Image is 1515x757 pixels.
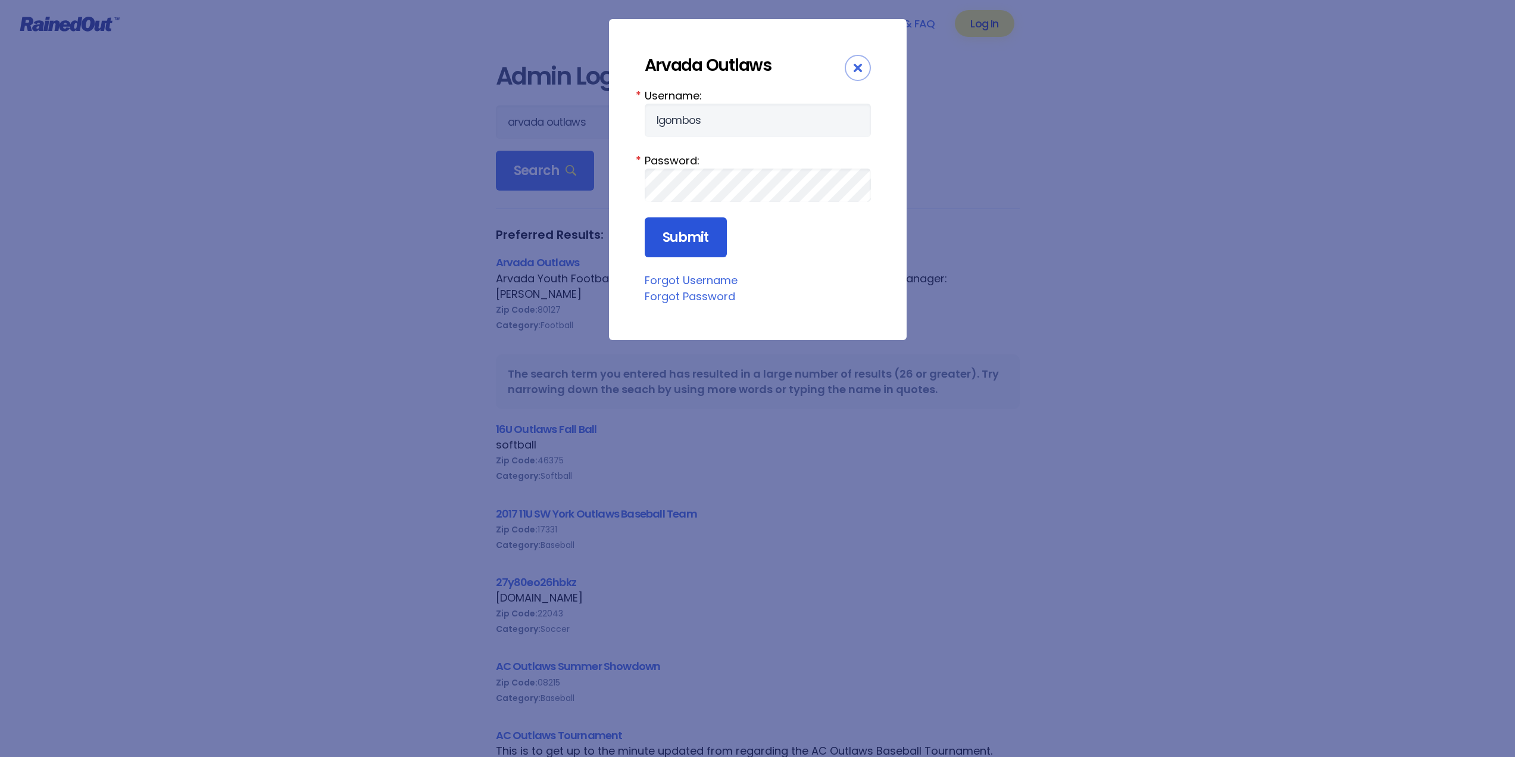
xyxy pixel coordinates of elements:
div: Arvada Outlaws [645,55,845,76]
input: Submit [645,217,727,258]
div: Close [845,55,871,81]
a: Forgot Username [645,273,738,288]
a: Forgot Password [645,289,735,304]
label: Username: [645,88,871,104]
label: Password: [645,152,871,169]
